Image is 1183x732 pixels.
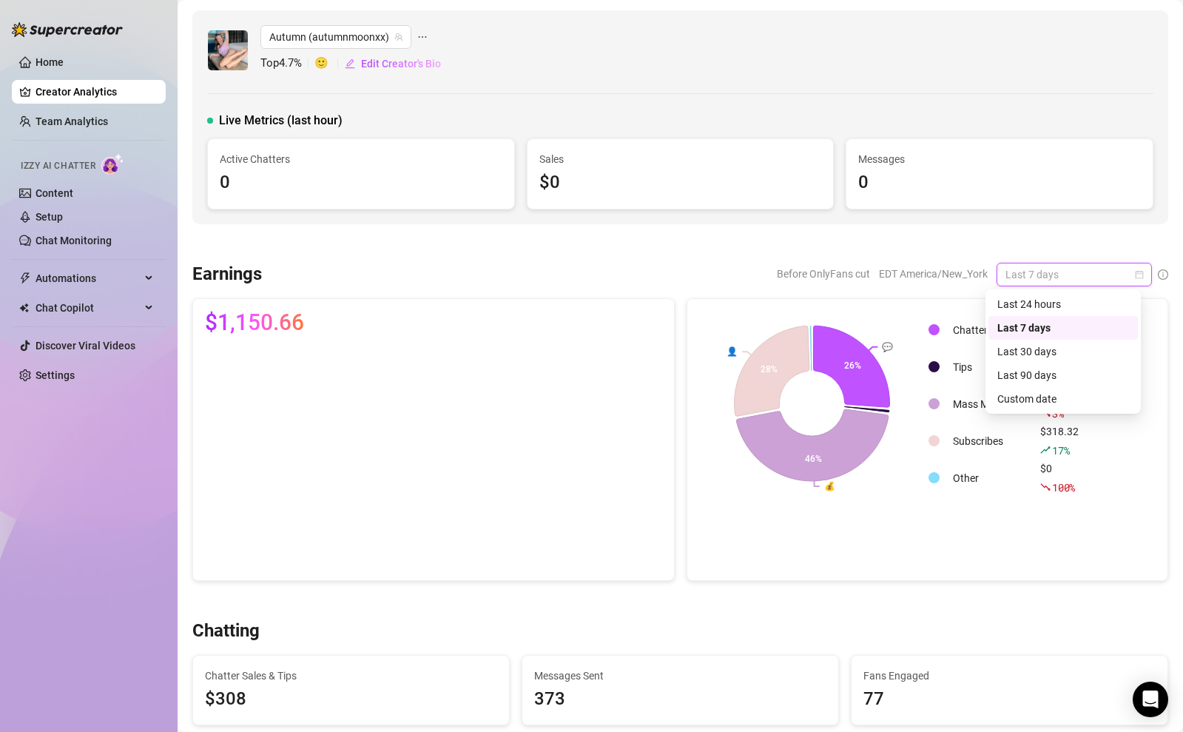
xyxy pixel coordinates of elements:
h3: Earnings [192,263,262,286]
img: Chat Copilot [19,303,29,313]
div: $0 [539,169,822,197]
text: 💰 [823,480,835,491]
span: $308 [205,685,497,713]
span: Messages Sent [534,668,826,684]
div: Last 7 days [988,316,1138,340]
div: Last 24 hours [988,292,1138,316]
span: Top 4.7 % [260,55,314,73]
span: Live Metrics (last hour) [219,112,343,130]
span: Izzy AI Chatter [21,159,95,173]
div: Last 30 days [997,343,1129,360]
div: $0 [1040,460,1079,496]
a: Discover Viral Videos [36,340,135,352]
td: Other [947,460,1033,496]
a: Creator Analytics [36,80,154,104]
a: Home [36,56,64,68]
span: team [394,33,403,41]
div: Open Intercom Messenger [1133,682,1168,717]
div: Last 90 days [988,363,1138,387]
div: 0 [220,169,502,197]
a: Content [36,187,73,199]
span: Last 7 days [1005,263,1143,286]
a: Chat Monitoring [36,235,112,246]
span: Before OnlyFans cut [777,263,870,285]
td: Chatter Sales [947,312,1033,348]
div: Custom date [997,391,1129,407]
td: Mass Messages [947,386,1033,422]
button: Edit Creator's Bio [344,52,442,75]
span: $1,150.66 [205,311,304,335]
div: Last 24 hours [997,296,1129,312]
span: 🙂 [314,55,344,73]
span: rise [1040,445,1051,455]
span: fall [1040,482,1051,492]
span: ellipsis [417,25,428,49]
div: 373 [534,685,826,713]
span: Messages [858,151,1141,167]
span: 3 % [1052,406,1063,420]
span: 17 % [1052,443,1069,457]
span: Chat Copilot [36,296,141,320]
td: Tips [947,349,1033,385]
span: Automations [36,266,141,290]
td: Subscribes [947,423,1033,459]
span: Sales [539,151,822,167]
div: 77 [863,685,1156,713]
span: info-circle [1158,269,1168,280]
div: Last 30 days [988,340,1138,363]
span: edit [345,58,355,69]
text: 💬 [882,340,893,352]
span: calendar [1135,270,1144,279]
a: Setup [36,211,63,223]
span: Edit Creator's Bio [361,58,441,70]
span: Fans Engaged [863,668,1156,684]
div: Custom date [988,387,1138,411]
div: 0 [858,169,1141,197]
span: Autumn (autumnmoonxx) [269,26,402,48]
img: logo-BBDzfeDw.svg [12,22,123,37]
img: AI Chatter [101,153,124,175]
span: EDT America/New_York [879,263,988,285]
div: $318.32 [1040,423,1079,459]
span: thunderbolt [19,272,31,284]
a: Settings [36,369,75,381]
div: Last 90 days [997,367,1129,383]
div: Last 7 days [997,320,1129,336]
span: Active Chatters [220,151,502,167]
h3: Chatting [192,619,260,643]
a: Team Analytics [36,115,108,127]
span: 100 % [1052,480,1075,494]
span: Chatter Sales & Tips [205,668,497,684]
img: Autumn [208,30,248,70]
text: 👤 [726,346,737,357]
